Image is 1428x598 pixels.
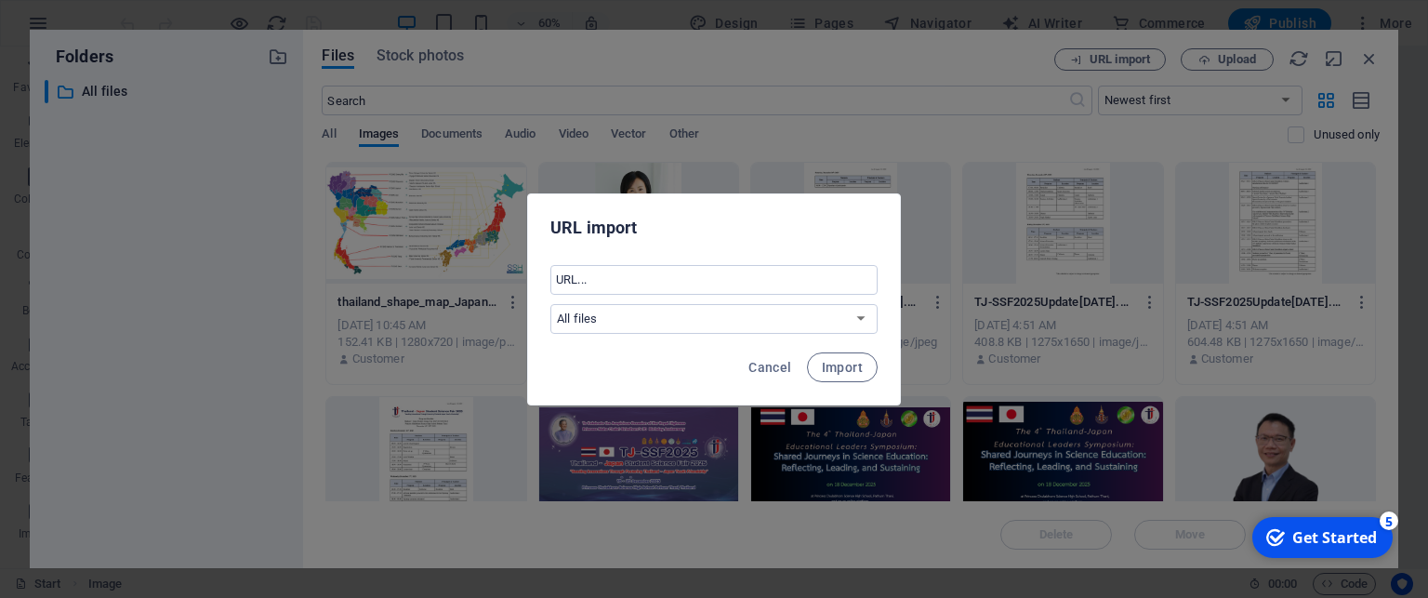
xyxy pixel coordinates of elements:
[10,7,151,48] div: Get Started 5 items remaining, 0% complete
[550,217,878,239] h2: URL import
[741,352,799,382] button: Cancel
[807,352,878,382] button: Import
[550,265,878,295] input: URL...
[138,2,156,20] div: 5
[748,360,791,375] span: Cancel
[822,360,863,375] span: Import
[50,18,135,38] div: Get Started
